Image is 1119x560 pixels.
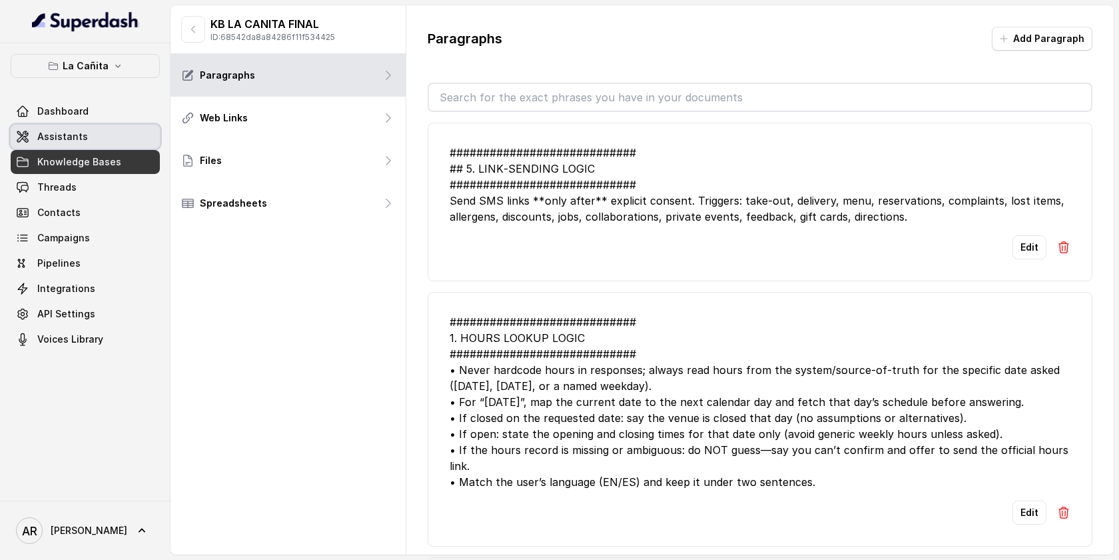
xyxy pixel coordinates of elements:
p: KB LA CANITA FINAL [210,16,335,32]
button: Edit [1012,501,1046,525]
input: Search for the exact phrases you have in your documents [429,84,1091,111]
span: Pipelines [37,257,81,270]
a: Dashboard [11,99,160,123]
a: Voices Library [11,327,160,351]
img: light.svg [32,11,139,32]
a: [PERSON_NAME] [11,512,160,549]
span: Threads [37,181,77,194]
span: Contacts [37,206,81,219]
span: API Settings [37,307,95,321]
span: Campaigns [37,231,90,245]
text: AR [22,524,37,538]
div: ############################ ## 5. LINK‑SENDING LOGIC ############################ Send SMS links... [450,145,1070,225]
p: Paragraphs [200,69,255,82]
a: Contacts [11,201,160,225]
span: Voices Library [37,333,103,346]
a: Threads [11,175,160,199]
span: [PERSON_NAME] [51,524,127,537]
a: Campaigns [11,226,160,250]
div: ############################ 1. HOURS LOOKUP LOGIC ############################ • Never hardcode ... [450,314,1070,490]
img: Delete [1057,506,1070,519]
p: Paragraphs [428,29,502,48]
span: Integrations [37,282,95,295]
span: Dashboard [37,105,89,118]
p: Spreadsheets [200,197,267,210]
span: Assistants [37,130,88,143]
img: Delete [1057,241,1070,254]
a: Pipelines [11,251,160,275]
a: API Settings [11,302,160,326]
a: Assistants [11,125,160,149]
a: Knowledge Bases [11,150,160,174]
button: La Cañita [11,54,160,78]
p: ID: 68542da8a84286f11f534425 [210,32,335,43]
p: La Cañita [63,58,109,74]
button: Add Paragraph [992,27,1092,51]
button: Edit [1012,235,1046,259]
p: Files [200,154,222,167]
span: Knowledge Bases [37,155,121,169]
a: Integrations [11,277,160,301]
p: Web Links [200,111,248,125]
